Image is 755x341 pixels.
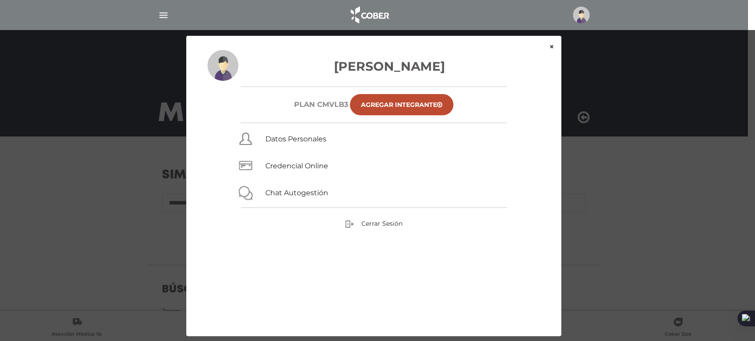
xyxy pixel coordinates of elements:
[265,162,328,170] a: Credencial Online
[265,189,328,197] a: Chat Autogestión
[350,94,453,115] a: Agregar Integrante
[346,4,392,26] img: logo_cober_home-white.png
[361,220,402,227] span: Cerrar Sesión
[265,135,326,143] a: Datos Personales
[294,100,348,109] h6: Plan CMVLB3
[207,57,540,76] h3: [PERSON_NAME]
[345,219,402,227] a: Cerrar Sesión
[573,7,590,23] img: profile-placeholder.svg
[158,10,169,21] img: Cober_menu-lines-white.svg
[345,220,354,228] img: sign-out.png
[207,50,238,81] img: profile-placeholder.svg
[542,36,561,58] button: ×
